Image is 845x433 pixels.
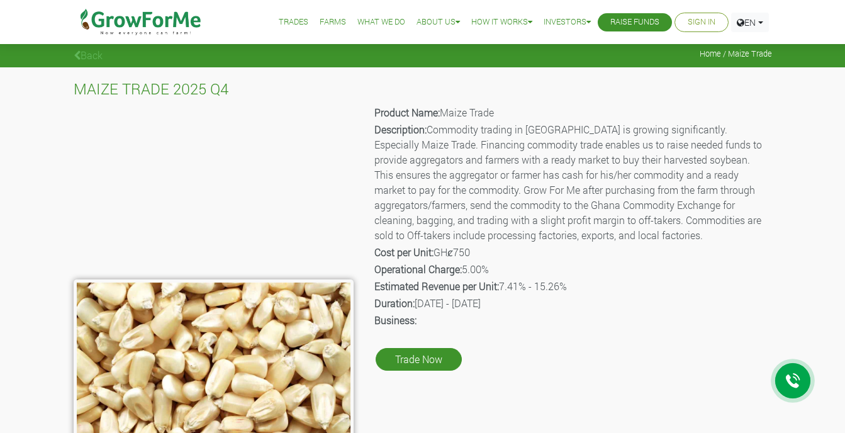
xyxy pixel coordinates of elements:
[688,16,715,29] a: Sign In
[374,279,770,294] p: 7.41% - 15.26%
[374,262,770,277] p: 5.00%
[320,16,346,29] a: Farms
[374,296,415,310] b: Duration:
[376,348,462,371] a: Trade Now
[731,13,769,32] a: EN
[374,279,499,293] b: Estimated Revenue per Unit:
[700,49,772,59] span: Home / Maize Trade
[374,245,434,259] b: Cost per Unit:
[544,16,591,29] a: Investors
[74,80,772,98] h4: MAIZE TRADE 2025 Q4
[471,16,532,29] a: How it Works
[374,245,770,260] p: GHȼ750
[417,16,460,29] a: About Us
[374,296,770,311] p: [DATE] - [DATE]
[74,48,103,62] a: Back
[374,122,770,243] p: Commodity trading in [GEOGRAPHIC_DATA] is growing significantly. Especially Maize Trade. Financin...
[374,313,417,327] b: Business:
[374,262,462,276] b: Operational Charge:
[374,105,770,120] p: Maize Trade
[374,106,440,119] b: Product Name:
[374,123,427,136] b: Description:
[279,16,308,29] a: Trades
[610,16,659,29] a: Raise Funds
[357,16,405,29] a: What We Do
